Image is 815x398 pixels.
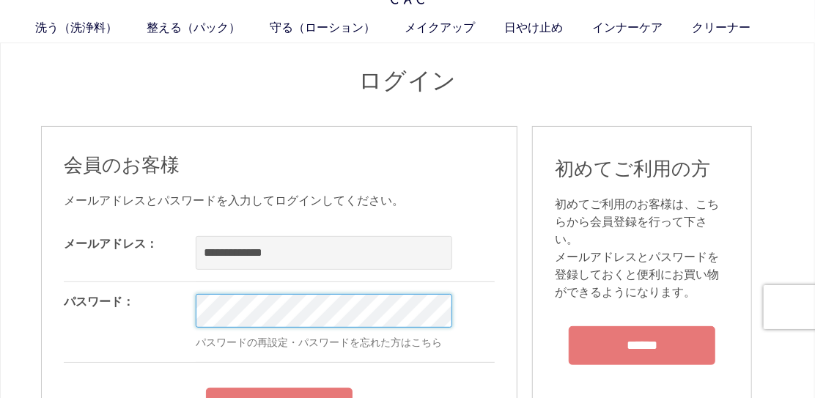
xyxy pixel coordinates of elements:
[41,65,774,97] h1: ログイン
[592,19,692,37] a: インナーケア
[692,19,780,37] a: クリーナー
[64,192,495,210] div: メールアドレスとパスワードを入力してログインしてください。
[270,19,405,37] a: 守る（ローション）
[504,19,592,37] a: 日やけ止め
[555,196,729,301] div: 初めてご利用のお客様は、こちらから会員登録を行って下さい。 メールアドレスとパスワードを登録しておくと便利にお買い物ができるようになります。
[64,237,158,250] label: メールアドレス：
[35,19,147,37] a: 洗う（洗浄料）
[405,19,504,37] a: メイクアップ
[147,19,270,37] a: 整える（パック）
[64,154,180,176] span: 会員のお客様
[555,158,710,180] span: 初めてご利用の方
[196,336,442,348] a: パスワードの再設定・パスワードを忘れた方はこちら
[64,295,134,308] label: パスワード：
